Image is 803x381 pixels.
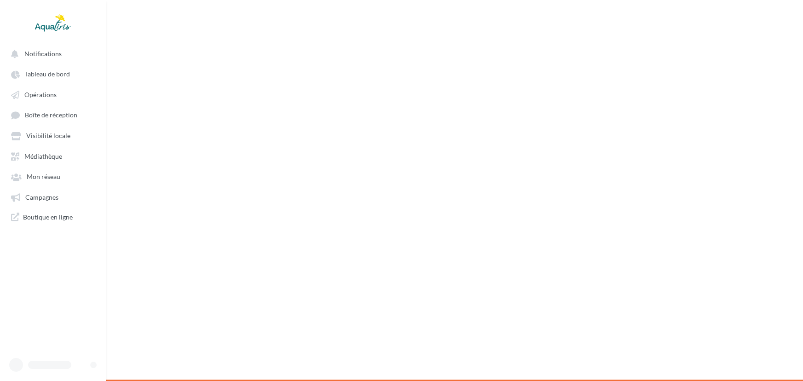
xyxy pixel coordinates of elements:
a: Médiathèque [6,148,100,164]
span: Opérations [24,91,57,98]
span: Campagnes [25,193,58,201]
span: Médiathèque [24,152,62,160]
a: Boutique en ligne [6,209,100,225]
span: Visibilité locale [26,132,70,140]
a: Mon réseau [6,168,100,185]
span: Notifications [24,50,62,58]
a: Opérations [6,86,100,103]
span: Boutique en ligne [23,213,73,221]
span: Mon réseau [27,173,60,181]
a: Boîte de réception [6,106,100,123]
a: Tableau de bord [6,65,100,82]
a: Visibilité locale [6,127,100,144]
span: Boîte de réception [25,111,77,119]
button: Notifications [6,45,97,62]
a: Campagnes [6,189,100,205]
span: Tableau de bord [25,70,70,78]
